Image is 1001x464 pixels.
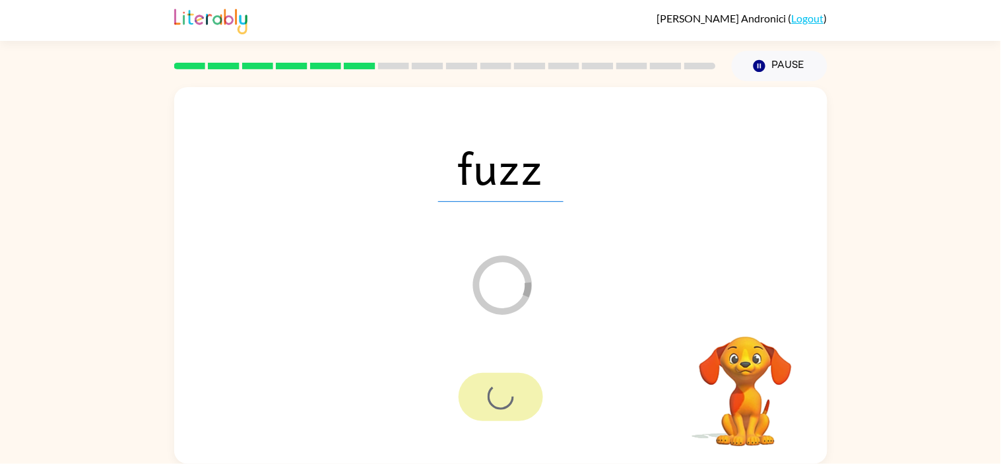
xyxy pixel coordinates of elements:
[438,133,564,202] span: fuzz
[732,51,827,81] button: Pause
[657,12,827,24] div: ( )
[657,12,789,24] span: [PERSON_NAME] Andronici
[792,12,824,24] a: Logout
[174,5,247,34] img: Literably
[680,316,812,448] video: Your browser must support playing .mp4 files to use Literably. Please try using another browser.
